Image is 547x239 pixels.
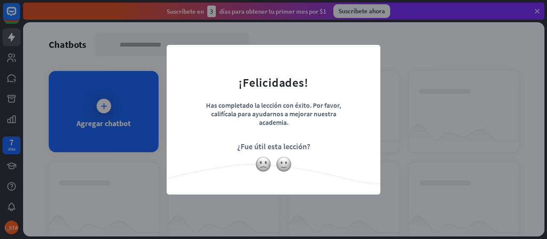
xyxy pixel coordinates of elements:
[7,3,32,29] button: Abrir el widget de chat LiveChat
[238,75,308,90] font: ¡Felicidades!
[206,101,341,127] font: Has completado la lección con éxito. Por favor, califícala para ayudarnos a mejorar nuestra acade...
[237,142,310,151] font: ¿Fue útil esta lección?
[255,156,271,172] img: cara ligeramente fruncida
[276,156,292,172] img: cara ligeramente sonriente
